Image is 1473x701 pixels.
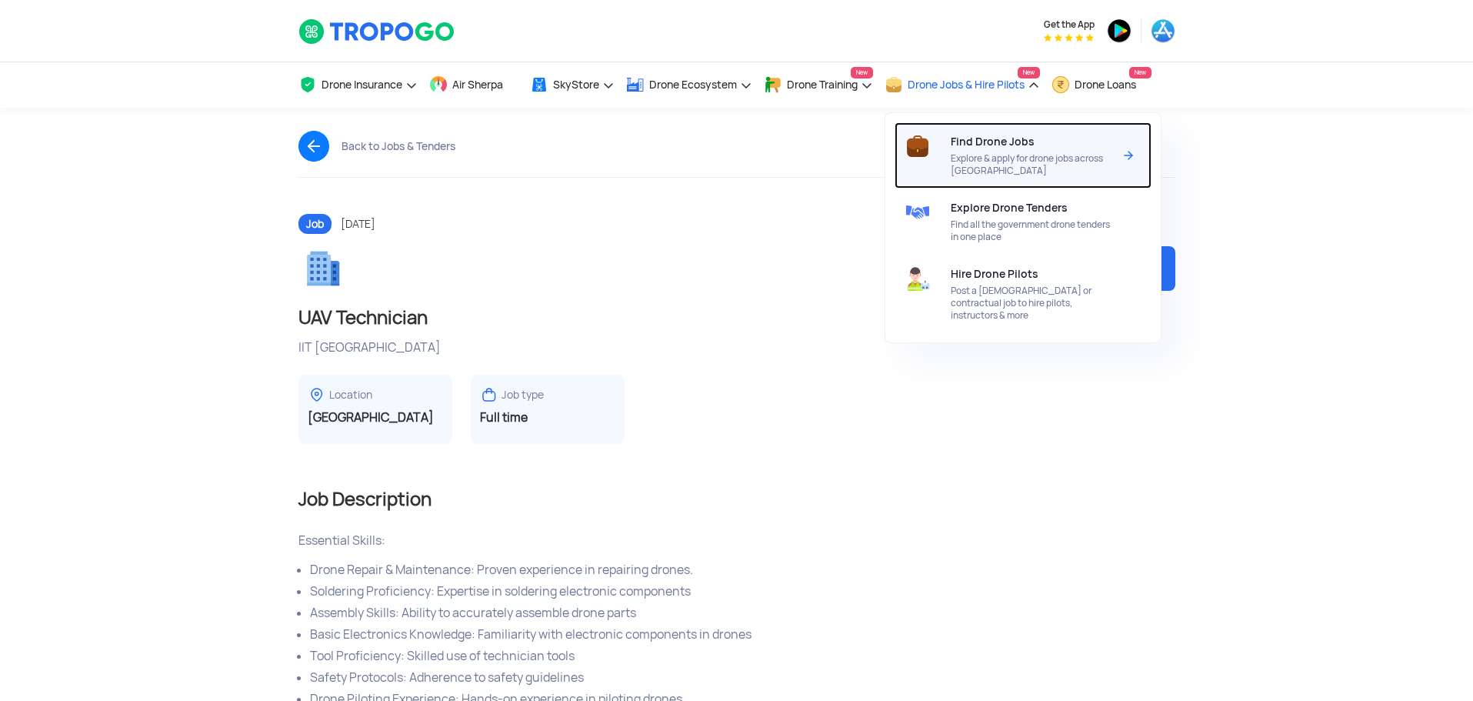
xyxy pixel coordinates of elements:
[905,266,930,291] img: ic_uav_pilot.svg
[480,410,615,426] h3: Full time
[452,78,503,91] span: Air Sherpa
[310,559,1175,581] li: Proven experience in repairing drones.
[298,62,418,108] a: Drone Insurance
[298,532,385,549] span: Essential Skills:
[310,669,407,686] span: Safety Protocols:
[530,62,615,108] a: SkyStore
[1119,146,1138,165] img: Arrow
[649,78,737,91] span: Drone Ecosystem
[851,67,873,78] span: New
[308,386,326,404] img: ic_locationdetail.svg
[310,626,475,643] span: Basic Electronics Knowledge:
[1044,34,1094,42] img: App Raking
[502,388,544,402] div: Job type
[310,605,399,621] span: Assembly Skills:
[310,648,405,664] span: Tool Proficiency:
[1107,18,1131,43] img: ic_playstore.png
[895,122,1151,189] a: Find Drone JobsExplore & apply for drone jobs across [GEOGRAPHIC_DATA]Arrow
[1044,18,1095,31] span: Get the App
[895,189,1151,255] a: Explore Drone TendersFind all the government drone tenders in one place
[310,624,1175,646] li: Familiarity with electronic components in drones
[1129,67,1151,78] span: New
[787,78,858,91] span: Drone Training
[341,217,375,231] span: [DATE]
[908,78,1025,91] span: Drone Jobs & Hire Pilots
[1151,18,1175,43] img: ic_appstore.png
[310,603,1175,624] li: Ability to accurately assemble drone parts
[310,646,1175,667] li: Skilled use of technician tools
[1075,78,1136,91] span: Drone Loans
[1018,67,1040,78] span: New
[1051,62,1151,108] a: Drone LoansNew
[626,62,752,108] a: Drone Ecosystem
[951,285,1113,322] span: Post a [DEMOGRAPHIC_DATA] or contractual job to hire pilots, instructors & more
[310,667,1175,689] li: Adherence to safety guidelines
[329,388,372,402] div: Location
[298,339,1175,356] div: IIT [GEOGRAPHIC_DATA]
[951,268,1038,280] span: Hire Drone Pilots
[951,202,1068,214] span: Explore Drone Tenders
[905,134,931,159] img: ic_briefcase1.svg
[885,62,1040,108] a: Drone Jobs & Hire PilotsNew
[322,78,402,91] span: Drone Insurance
[895,255,1151,333] a: Hire Drone PilotsPost a [DEMOGRAPHIC_DATA] or contractual job to hire pilots, instructors & more
[480,386,498,404] img: ic_jobtype.svg
[308,410,443,426] h3: [GEOGRAPHIC_DATA]
[342,140,455,152] div: Back to Jobs & Tenders
[429,62,518,108] a: Air Sherpa
[951,152,1113,177] span: Explore & apply for drone jobs across [GEOGRAPHIC_DATA]
[553,78,599,91] span: SkyStore
[298,244,348,293] img: ic_job.png
[951,135,1035,148] span: Find Drone Jobs
[951,219,1113,243] span: Find all the government drone tenders in one place
[298,305,1175,330] h1: UAV Technician
[298,18,456,45] img: TropoGo Logo
[905,200,930,225] img: ic_tenders.svg
[310,562,475,578] span: Drone Repair & Maintenance:
[298,214,332,234] span: Job
[298,487,1175,512] h2: Job Description
[764,62,873,108] a: Drone TrainingNew
[310,583,435,599] span: Soldering Proficiency:
[310,581,1175,603] li: Expertise in soldering electronic components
